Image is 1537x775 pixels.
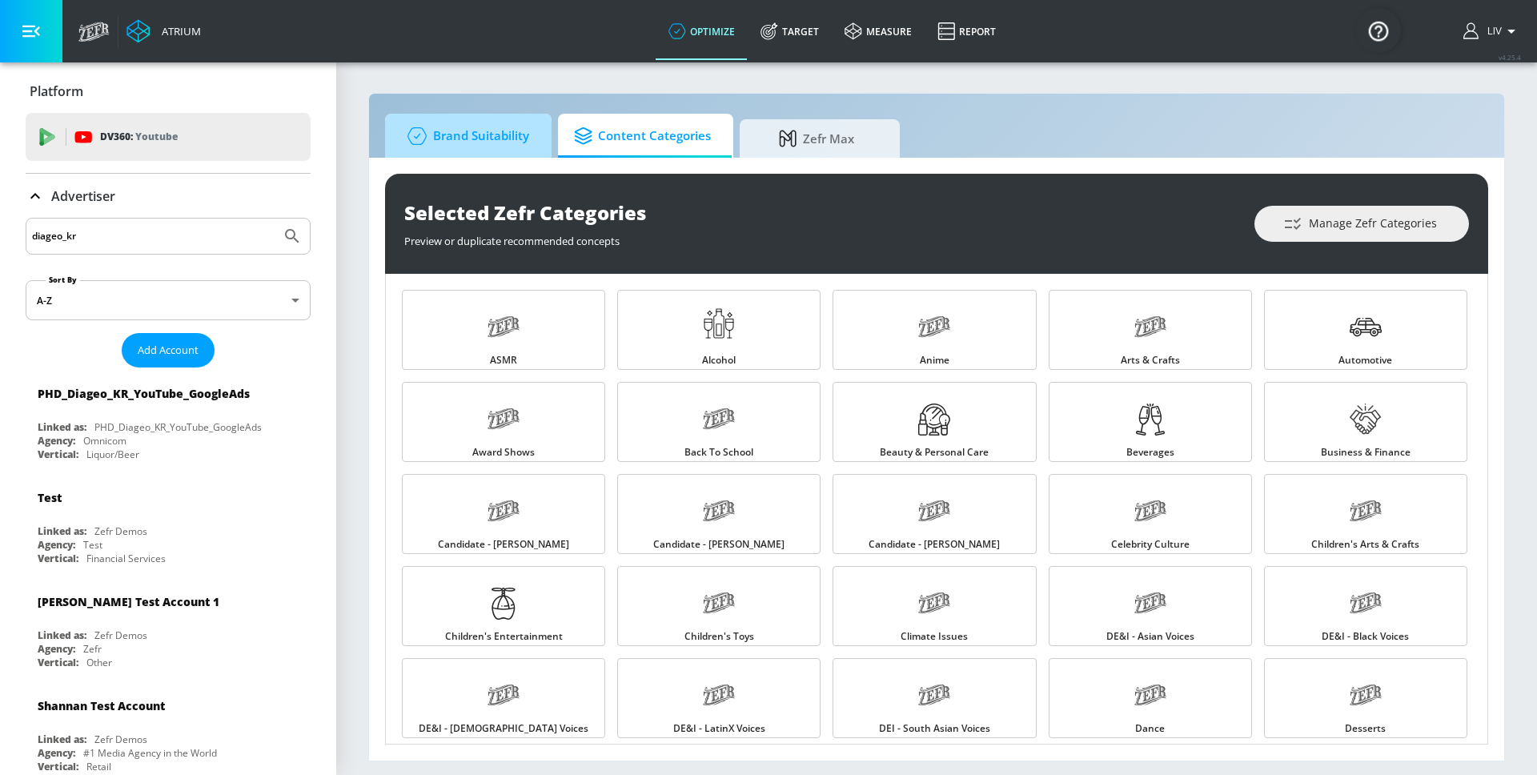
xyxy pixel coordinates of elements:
[1264,658,1467,738] a: Desserts
[472,448,535,457] span: Award Shows
[38,420,86,434] div: Linked as:
[920,355,949,365] span: Anime
[46,275,80,285] label: Sort By
[438,540,569,549] span: Candidate - [PERSON_NAME]
[155,24,201,38] div: Atrium
[617,566,821,646] a: Children's Toys
[38,490,62,505] div: Test
[402,566,605,646] a: Children's Entertainment
[1106,632,1194,641] span: DE&I - Asian Voices
[86,760,111,773] div: Retail
[879,724,990,733] span: DEI - South Asian Voices
[32,226,275,247] input: Search by name
[1264,474,1467,554] a: Children's Arts & Crafts
[1463,22,1521,41] button: Liv
[833,382,1036,462] a: Beauty & Personal Care
[1049,474,1252,554] a: Celebrity Culture
[26,582,311,673] div: [PERSON_NAME] Test Account 1Linked as:Zefr DemosAgency:ZefrVertical:Other
[135,128,178,145] p: Youtube
[83,746,217,760] div: #1 Media Agency in the World
[126,19,201,43] a: Atrium
[38,552,78,565] div: Vertical:
[833,658,1036,738] a: DEI - South Asian Voices
[94,628,147,642] div: Zefr Demos
[1264,566,1467,646] a: DE&I - Black Voices
[38,538,75,552] div: Agency:
[1264,290,1467,370] a: Automotive
[38,524,86,538] div: Linked as:
[26,374,311,465] div: PHD_Diageo_KR_YouTube_GoogleAdsLinked as:PHD_Diageo_KR_YouTube_GoogleAdsAgency:OmnicomVertical:Li...
[26,113,311,161] div: DV360: Youtube
[100,128,178,146] p: DV360:
[1135,724,1165,733] span: Dance
[1481,26,1502,37] span: login as: liv.ho@zefr.com
[656,2,748,60] a: optimize
[86,656,112,669] div: Other
[574,117,711,155] span: Content Categories
[38,434,75,448] div: Agency:
[1311,540,1419,549] span: Children's Arts & Crafts
[404,226,1238,248] div: Preview or duplicate recommended concepts
[94,524,147,538] div: Zefr Demos
[26,280,311,320] div: A-Z
[1049,658,1252,738] a: Dance
[445,632,563,641] span: Children's Entertainment
[1049,382,1252,462] a: Beverages
[51,187,115,205] p: Advertiser
[83,434,126,448] div: Omnicom
[38,698,165,713] div: Shannan Test Account
[30,82,83,100] p: Platform
[83,642,102,656] div: Zefr
[833,290,1036,370] a: Anime
[833,566,1036,646] a: Climate Issues
[38,386,250,401] div: PHD_Diageo_KR_YouTube_GoogleAds
[401,117,529,155] span: Brand Suitability
[404,199,1238,226] div: Selected Zefr Categories
[880,448,989,457] span: Beauty & Personal Care
[756,119,877,158] span: Zefr Max
[617,382,821,462] a: Back to School
[1264,382,1467,462] a: Business & Finance
[1049,290,1252,370] a: Arts & Crafts
[1111,540,1190,549] span: Celebrity Culture
[684,448,753,457] span: Back to School
[86,448,139,461] div: Liquor/Beer
[1338,355,1392,365] span: Automotive
[1322,632,1409,641] span: DE&I - Black Voices
[653,540,785,549] span: Candidate - [PERSON_NAME]
[122,333,215,367] button: Add Account
[138,341,199,359] span: Add Account
[869,540,1000,549] span: Candidate - [PERSON_NAME]
[402,474,605,554] a: Candidate - [PERSON_NAME]
[402,290,605,370] a: ASMR
[38,642,75,656] div: Agency:
[1499,53,1521,62] span: v 4.25.4
[702,355,736,365] span: Alcohol
[1126,448,1174,457] span: Beverages
[833,474,1036,554] a: Candidate - [PERSON_NAME]
[490,355,517,365] span: ASMR
[402,658,605,738] a: DE&I - [DEMOGRAPHIC_DATA] Voices
[402,382,605,462] a: Award Shows
[1356,8,1401,53] button: Open Resource Center
[38,656,78,669] div: Vertical:
[94,733,147,746] div: Zefr Demos
[38,760,78,773] div: Vertical:
[83,538,102,552] div: Test
[38,628,86,642] div: Linked as:
[1049,566,1252,646] a: DE&I - Asian Voices
[684,632,754,641] span: Children's Toys
[94,420,262,434] div: PHD_Diageo_KR_YouTube_GoogleAds
[617,290,821,370] a: Alcohol
[26,478,311,569] div: TestLinked as:Zefr DemosAgency:TestVertical:Financial Services
[86,552,166,565] div: Financial Services
[275,219,310,254] button: Submit Search
[38,594,219,609] div: [PERSON_NAME] Test Account 1
[748,2,832,60] a: Target
[1345,724,1386,733] span: Desserts
[419,724,588,733] span: DE&I - [DEMOGRAPHIC_DATA] Voices
[617,658,821,738] a: DE&I - LatinX Voices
